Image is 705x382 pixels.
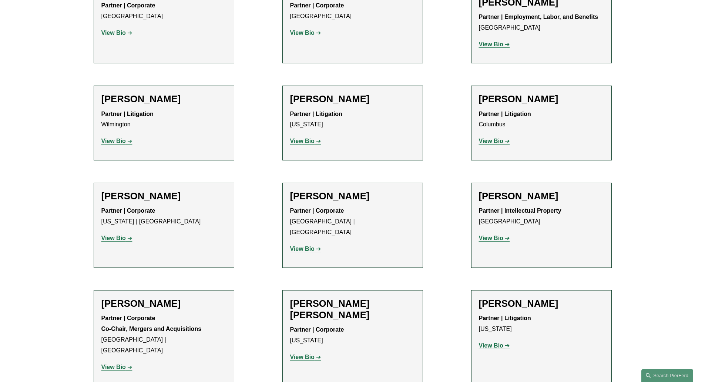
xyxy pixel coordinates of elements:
[290,207,344,214] strong: Partner | Corporate
[101,0,226,22] p: [GEOGRAPHIC_DATA]
[290,111,342,117] strong: Partner | Litigation
[290,30,321,36] a: View Bio
[479,342,510,349] a: View Bio
[290,138,315,144] strong: View Bio
[101,30,126,36] strong: View Bio
[290,354,321,360] a: View Bio
[290,354,315,360] strong: View Bio
[290,2,344,9] strong: Partner | Corporate
[101,313,226,356] p: [GEOGRAPHIC_DATA] | [GEOGRAPHIC_DATA]
[101,364,126,370] strong: View Bio
[479,93,604,105] h2: [PERSON_NAME]
[101,111,154,117] strong: Partner | Litigation
[290,246,315,252] strong: View Bio
[101,206,226,227] p: [US_STATE] | [GEOGRAPHIC_DATA]
[101,190,226,202] h2: [PERSON_NAME]
[101,138,126,144] strong: View Bio
[641,369,693,382] a: Search this site
[479,235,510,241] a: View Bio
[479,298,604,309] h2: [PERSON_NAME]
[290,246,321,252] a: View Bio
[479,12,604,33] p: [GEOGRAPHIC_DATA]
[479,138,503,144] strong: View Bio
[290,190,415,202] h2: [PERSON_NAME]
[101,235,126,241] strong: View Bio
[101,30,132,36] a: View Bio
[101,298,226,309] h2: [PERSON_NAME]
[479,138,510,144] a: View Bio
[479,190,604,202] h2: [PERSON_NAME]
[479,14,598,20] strong: Partner | Employment, Labor, and Benefits
[101,207,155,214] strong: Partner | Corporate
[290,138,321,144] a: View Bio
[479,41,503,47] strong: View Bio
[479,315,531,321] strong: Partner | Litigation
[479,41,510,47] a: View Bio
[101,2,155,9] strong: Partner | Corporate
[101,138,132,144] a: View Bio
[290,0,415,22] p: [GEOGRAPHIC_DATA]
[101,315,155,321] strong: Partner | Corporate
[479,111,531,117] strong: Partner | Litigation
[290,206,415,237] p: [GEOGRAPHIC_DATA] | [GEOGRAPHIC_DATA]
[290,93,415,105] h2: [PERSON_NAME]
[290,326,344,333] strong: Partner | Corporate
[479,313,604,335] p: [US_STATE]
[290,325,415,346] p: [US_STATE]
[101,364,132,370] a: View Bio
[101,326,202,332] strong: Co-Chair, Mergers and Acquisitions
[290,298,415,321] h2: [PERSON_NAME] [PERSON_NAME]
[479,109,604,130] p: Columbus
[101,109,226,130] p: Wilmington
[479,206,604,227] p: [GEOGRAPHIC_DATA]
[290,109,415,130] p: [US_STATE]
[479,207,561,214] strong: Partner | Intellectual Property
[101,93,226,105] h2: [PERSON_NAME]
[479,235,503,241] strong: View Bio
[290,30,315,36] strong: View Bio
[479,342,503,349] strong: View Bio
[101,235,132,241] a: View Bio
